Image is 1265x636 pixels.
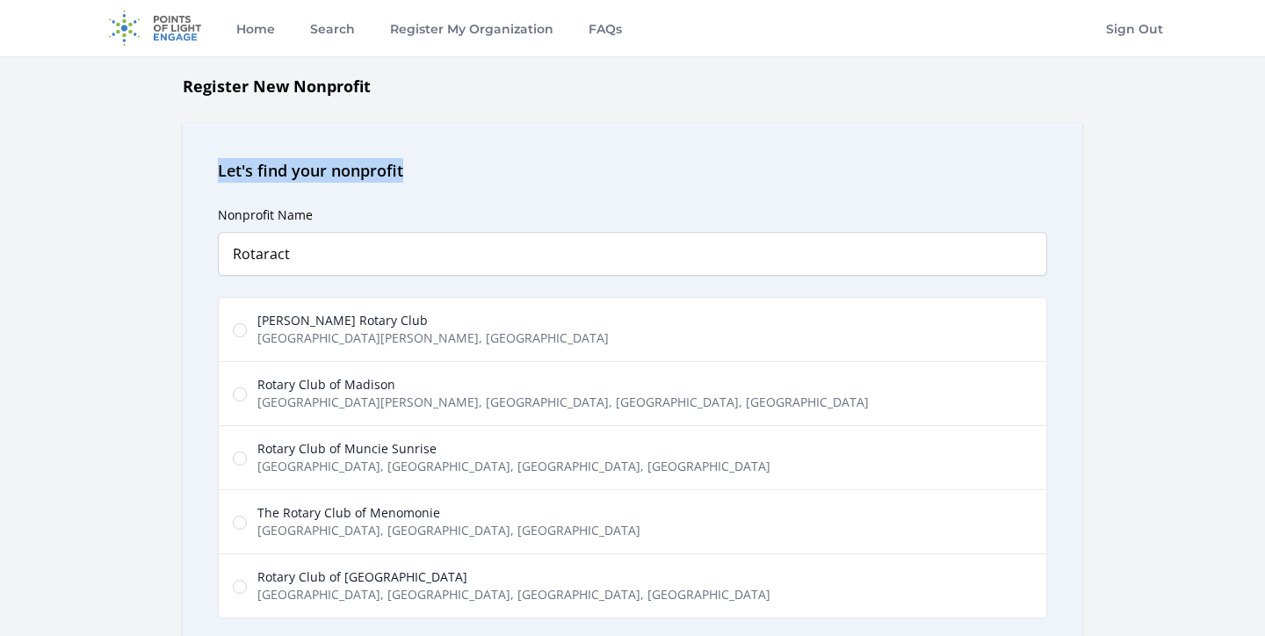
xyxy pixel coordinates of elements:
input: Rotary Club of Madison [GEOGRAPHIC_DATA][PERSON_NAME], [GEOGRAPHIC_DATA], [GEOGRAPHIC_DATA], [GEO... [233,387,247,401]
span: [GEOGRAPHIC_DATA], [GEOGRAPHIC_DATA], [GEOGRAPHIC_DATA], [GEOGRAPHIC_DATA] [257,586,770,603]
span: [GEOGRAPHIC_DATA][PERSON_NAME], [GEOGRAPHIC_DATA] [257,329,609,347]
label: Nonprofit Name [218,206,313,223]
h1: Register New Nonprofit [183,74,1082,98]
span: Rotary Club of [GEOGRAPHIC_DATA] [257,568,770,586]
input: [PERSON_NAME] Rotary Club [GEOGRAPHIC_DATA][PERSON_NAME], [GEOGRAPHIC_DATA] [233,323,247,337]
h2: Let's find your nonprofit [218,158,1047,183]
span: [GEOGRAPHIC_DATA][PERSON_NAME], [GEOGRAPHIC_DATA], [GEOGRAPHIC_DATA], [GEOGRAPHIC_DATA] [257,394,869,411]
input: The Rotary Club of Menomonie [GEOGRAPHIC_DATA], [GEOGRAPHIC_DATA], [GEOGRAPHIC_DATA] [233,516,247,530]
span: Rotary Club of Madison [257,376,869,394]
span: [PERSON_NAME] Rotary Club [257,312,609,329]
input: Rotary Club of [GEOGRAPHIC_DATA] [GEOGRAPHIC_DATA], [GEOGRAPHIC_DATA], [GEOGRAPHIC_DATA], [GEOGRA... [233,580,247,594]
span: Rotary Club of Muncie Sunrise [257,440,770,458]
span: [GEOGRAPHIC_DATA], [GEOGRAPHIC_DATA], [GEOGRAPHIC_DATA] [257,522,640,539]
span: [GEOGRAPHIC_DATA], [GEOGRAPHIC_DATA], [GEOGRAPHIC_DATA], [GEOGRAPHIC_DATA] [257,458,770,475]
span: The Rotary Club of Menomonie [257,504,640,522]
input: Rotary Club of Muncie Sunrise [GEOGRAPHIC_DATA], [GEOGRAPHIC_DATA], [GEOGRAPHIC_DATA], [GEOGRAPHI... [233,452,247,466]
